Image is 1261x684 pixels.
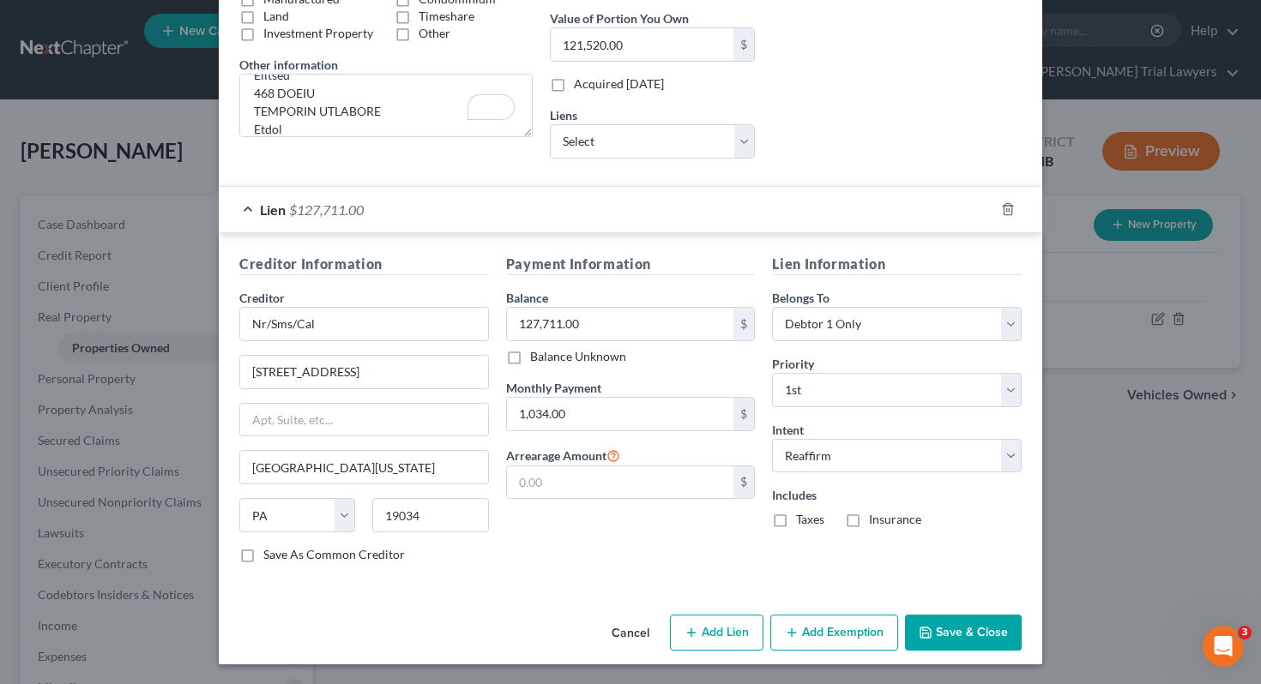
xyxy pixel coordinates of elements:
[550,9,689,27] label: Value of Portion You Own
[239,74,533,137] textarea: To enrich screen reader interactions, please activate Accessibility in Grammarly extension settings
[419,25,450,42] label: Other
[574,75,664,93] label: Acquired [DATE]
[506,379,601,397] label: Monthly Payment
[263,8,289,25] label: Land
[239,254,489,275] h5: Creditor Information
[263,546,405,563] label: Save As Common Creditor
[260,201,286,218] span: Lien
[506,289,548,307] label: Balance
[733,28,754,61] div: $
[551,28,733,61] input: 0.00
[507,466,734,499] input: 0.00
[507,308,734,340] input: 0.00
[239,291,285,305] span: Creditor
[419,8,474,25] label: Timeshare
[240,356,488,388] input: Enter address...
[772,254,1022,275] h5: Lien Information
[1238,626,1252,639] span: 3
[239,56,338,74] label: Other information
[289,201,364,218] span: $127,711.00
[869,511,921,528] label: Insurance
[772,421,804,439] label: Intent
[772,291,830,305] span: Belongs To
[506,445,620,465] label: Arrearage Amount
[772,357,814,371] span: Priority
[240,451,488,483] input: Enter city...
[733,398,754,430] div: $
[263,25,373,42] label: Investment Property
[733,308,754,340] div: $
[905,615,1022,651] button: Save & Close
[772,486,1022,504] label: Includes
[1203,626,1244,667] iframe: Intercom live chat
[733,466,754,499] div: $
[550,106,577,124] label: Liens
[770,615,898,651] button: Add Exemption
[240,404,488,436] input: Apt, Suite, etc...
[530,348,626,365] label: Balance Unknown
[372,498,488,532] input: Enter zip...
[670,615,763,651] button: Add Lien
[507,398,734,430] input: 0.00
[239,307,489,341] input: Search creditor by name...
[598,616,663,651] button: Cancel
[796,511,824,528] label: Taxes
[506,254,756,275] h5: Payment Information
